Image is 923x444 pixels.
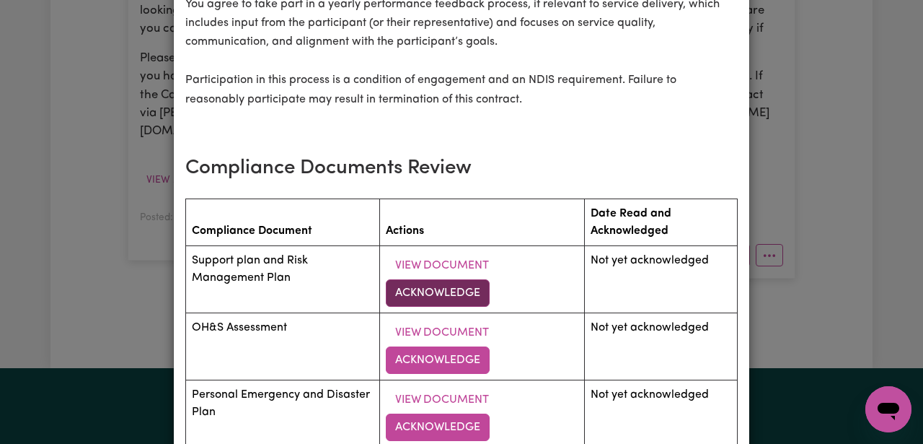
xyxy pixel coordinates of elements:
td: Support plan and Risk Management Plan [186,246,380,313]
button: Acknowledge [386,414,490,441]
button: View Document [386,252,498,279]
td: Not yet acknowledged [584,313,737,380]
button: View Document [386,386,498,414]
button: Acknowledge [386,347,490,374]
td: Not yet acknowledged [584,246,737,313]
th: Actions [379,199,584,246]
button: Acknowledge [386,279,490,307]
th: Compliance Document [186,199,380,246]
iframe: Button to launch messaging window [865,386,911,432]
button: View Document [386,319,498,347]
th: Date Read and Acknowledged [584,199,737,246]
td: OH&S Assessment [186,313,380,380]
h3: Compliance Documents Review [185,157,738,181]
